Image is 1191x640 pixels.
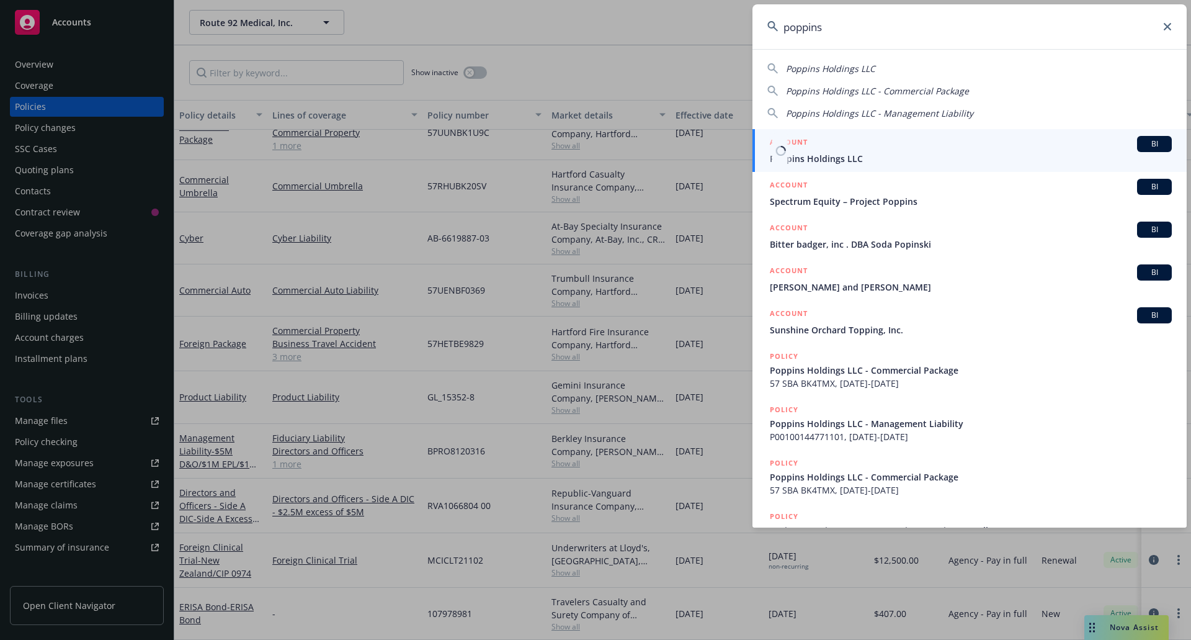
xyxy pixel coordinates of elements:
[786,85,969,97] span: Poppins Holdings LLC - Commercial Package
[770,403,798,416] h5: POLICY
[752,503,1187,557] a: POLICYProject Poppins - Spectrum Equity (Poppins Payroll) - CFC [[DATE]]
[770,152,1172,165] span: Poppins Holdings LLC
[752,215,1187,258] a: ACCOUNTBIBitter badger, inc . DBA Soda Popinski
[752,129,1187,172] a: ACCOUNTBIPoppins Holdings LLC
[752,258,1187,300] a: ACCOUNTBI[PERSON_NAME] and [PERSON_NAME]
[770,417,1172,430] span: Poppins Holdings LLC - Management Liability
[770,524,1172,537] span: Project Poppins - Spectrum Equity (Poppins Payroll) - CFC [[DATE]]
[770,238,1172,251] span: Bitter badger, inc . DBA Soda Popinski
[786,63,875,74] span: Poppins Holdings LLC
[770,281,1172,294] span: [PERSON_NAME] and [PERSON_NAME]
[770,136,808,151] h5: ACCOUNT
[1142,181,1167,192] span: BI
[752,300,1187,343] a: ACCOUNTBISunshine Orchard Topping, Inc.
[770,323,1172,336] span: Sunshine Orchard Topping, Inc.
[770,471,1172,484] span: Poppins Holdings LLC - Commercial Package
[770,364,1172,377] span: Poppins Holdings LLC - Commercial Package
[752,450,1187,503] a: POLICYPoppins Holdings LLC - Commercial Package57 SBA BK4TMX, [DATE]-[DATE]
[786,107,973,119] span: Poppins Holdings LLC - Management Liability
[770,350,798,363] h5: POLICY
[770,179,808,194] h5: ACCOUNT
[770,430,1172,443] span: P00100144771101, [DATE]-[DATE]
[770,307,808,322] h5: ACCOUNT
[770,510,798,523] h5: POLICY
[752,172,1187,215] a: ACCOUNTBISpectrum Equity – Project Poppins
[1142,310,1167,321] span: BI
[770,377,1172,390] span: 57 SBA BK4TMX, [DATE]-[DATE]
[770,457,798,469] h5: POLICY
[1142,224,1167,235] span: BI
[770,264,808,279] h5: ACCOUNT
[1142,267,1167,278] span: BI
[752,343,1187,397] a: POLICYPoppins Holdings LLC - Commercial Package57 SBA BK4TMX, [DATE]-[DATE]
[1142,138,1167,150] span: BI
[770,195,1172,208] span: Spectrum Equity – Project Poppins
[770,222,808,237] h5: ACCOUNT
[752,4,1187,49] input: Search...
[752,397,1187,450] a: POLICYPoppins Holdings LLC - Management LiabilityP00100144771101, [DATE]-[DATE]
[770,484,1172,497] span: 57 SBA BK4TMX, [DATE]-[DATE]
